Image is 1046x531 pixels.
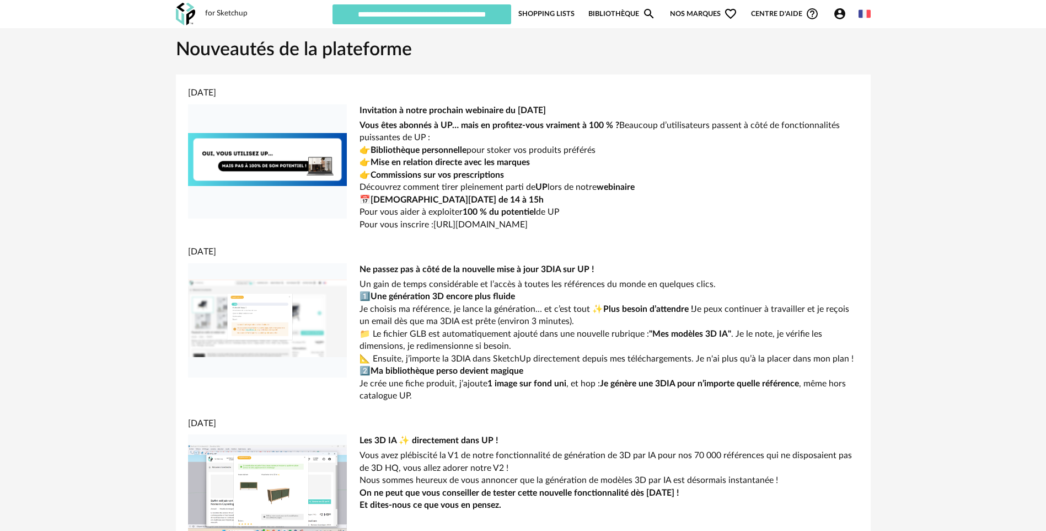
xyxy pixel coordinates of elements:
span: Nos marques [670,3,737,24]
h1: Nouveautés de la plateforme [176,38,871,62]
div: [DATE] [188,87,858,99]
strong: Bibliothèque personnelle [371,146,466,155]
p: Un gain de temps considérable et l’accès à toutes les références du monde en quelques clics. [360,278,859,291]
a: Shopping Lists [518,3,575,24]
p: Nous sommes heureux de vous annoncer que la génération de modèles 3D par IA est désormais instant... [360,474,859,487]
img: fr [859,8,871,20]
p: Beaucoup d’utilisateurs passent à côté de fonctionnalités puissantes de UP : [360,119,859,144]
div: for Sketchup [205,9,248,19]
p: Pour vous aider à exploiter de UP [360,206,859,219]
strong: 1 image sur fond uni [487,379,566,388]
strong: UP [535,183,548,192]
p: 📐 Ensuite, j’importe la 3DIA dans SketchUp directement depuis mes téléchargements. Je n'ai plus q... [360,353,859,365]
p: Découvrez comment tirer pleinement parti de lors de notre [360,181,859,194]
p: Je crée une fiche produit, j’ajoute , et hop : , même hors catalogue UP. [360,378,859,402]
div: [DATE] [188,246,858,258]
img: OXP [176,3,195,25]
span: Account Circle icon [833,7,846,20]
strong: Plus besoin d’attendre ! [603,305,693,314]
strong: On ne peut que vous conseiller de tester cette nouvelle fonctionnalité dès [DATE] ! [360,488,679,497]
div: Ne passez pas à côté de la nouvelle mise à jour 3DIA sur UP ! [360,263,859,276]
div: Invitation à notre prochain webinaire du [DATE] [360,104,859,117]
p: Je choisis ma référence, je lance la génération… et c’est tout ✨ Je peux continuer à travailler e... [360,303,859,328]
div: [DATE] [188,417,858,430]
p: Vous avez plébiscité la V1 de notre fonctionnalité de génération de 3D par IA pour nos 70 000 réf... [360,449,859,474]
strong: Mise en relation directe avec les marques [371,158,530,167]
strong: Commissions sur vos prescriptions [371,171,504,179]
div: Les 3D IA ✨ directement dans UP ! [360,434,859,447]
p: 👉 pour stoker vos produits préférés [360,144,859,157]
a: BibliothèqueMagnify icon [588,3,656,24]
span: Magnify icon [642,7,656,20]
p: Pour vous inscrire : [360,219,859,231]
p: 📁 Le fichier GLB est automatiquement ajouté dans une nouvelle rubrique : . Je le note, je vérifie... [360,328,859,353]
strong: Ma bibliothèque perso devient magique [371,367,523,375]
strong: Vous êtes abonnés à UP… mais en profitez-vous vraiment à 100 % ? [360,121,619,130]
span: Help Circle Outline icon [806,7,819,20]
strong: 100 % du potentiel [463,208,536,216]
p: 👉 [360,169,859,182]
strong: "Mes modèles 3D IA" [649,330,731,338]
a: [URL][DOMAIN_NAME] [433,220,528,229]
p: 📅 [360,194,859,206]
strong: Et dites-nous ce que vous en pensez. [360,501,501,509]
span: Centre d'aideHelp Circle Outline icon [751,7,819,20]
strong: Je génère une 3DIA pour n’importe quelle référence [600,379,799,388]
p: 2️⃣ [360,365,859,378]
p: 1️⃣ [360,290,859,303]
span: Account Circle icon [833,7,851,20]
strong: [DEMOGRAPHIC_DATA][DATE] de 14 à 15h [371,195,544,204]
span: Heart Outline icon [724,7,737,20]
p: 👉 [360,156,859,169]
strong: webinaire [597,183,635,192]
strong: Une génération 3D encore plus fluide [371,292,515,301]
